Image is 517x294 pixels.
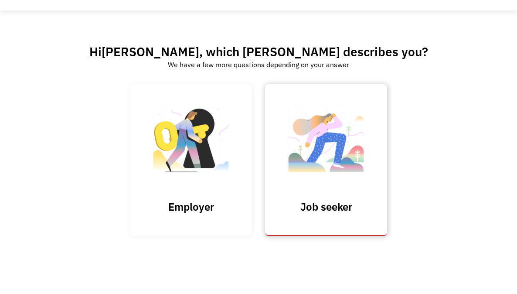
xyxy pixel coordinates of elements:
h2: Hi , which [PERSON_NAME] describes you? [89,44,428,59]
a: Job seeker [265,84,387,236]
div: We have a few more questions depending on your answer [168,59,349,70]
h3: Job seeker [282,200,370,213]
input: Submit [130,84,252,236]
span: [PERSON_NAME] [102,44,199,60]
